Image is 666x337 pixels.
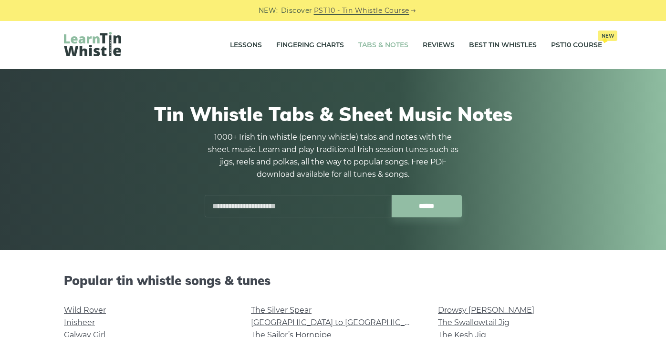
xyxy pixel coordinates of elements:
[551,33,602,57] a: PST10 CourseNew
[64,102,602,125] h1: Tin Whistle Tabs & Sheet Music Notes
[358,33,408,57] a: Tabs & Notes
[469,33,537,57] a: Best Tin Whistles
[251,306,312,315] a: The Silver Spear
[423,33,455,57] a: Reviews
[64,318,95,327] a: Inisheer
[438,306,534,315] a: Drowsy [PERSON_NAME]
[438,318,510,327] a: The Swallowtail Jig
[64,273,602,288] h2: Popular tin whistle songs & tunes
[230,33,262,57] a: Lessons
[251,318,427,327] a: [GEOGRAPHIC_DATA] to [GEOGRAPHIC_DATA]
[204,131,462,181] p: 1000+ Irish tin whistle (penny whistle) tabs and notes with the sheet music. Learn and play tradi...
[276,33,344,57] a: Fingering Charts
[64,306,106,315] a: Wild Rover
[64,32,121,56] img: LearnTinWhistle.com
[598,31,617,41] span: New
